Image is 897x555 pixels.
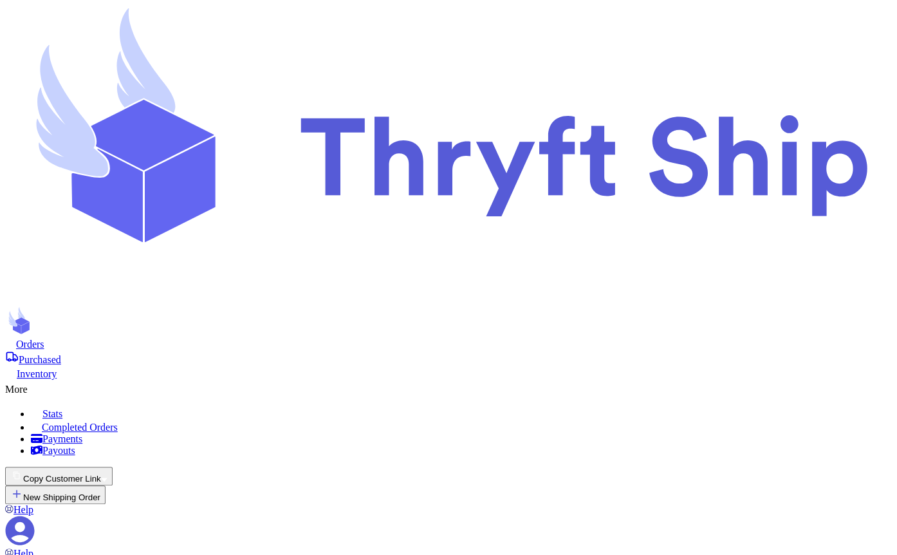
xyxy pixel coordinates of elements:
a: Completed Orders [31,420,892,433]
a: Help [5,504,33,515]
a: Payouts [31,445,892,456]
span: Help [14,504,33,515]
button: New Shipping Order [5,485,106,504]
div: More [5,380,892,395]
a: Orders [5,337,892,350]
a: Inventory [5,366,892,380]
a: Payments [31,433,892,445]
button: Copy Customer Link [5,467,113,485]
a: Stats [31,406,892,420]
a: Purchased [5,350,892,366]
